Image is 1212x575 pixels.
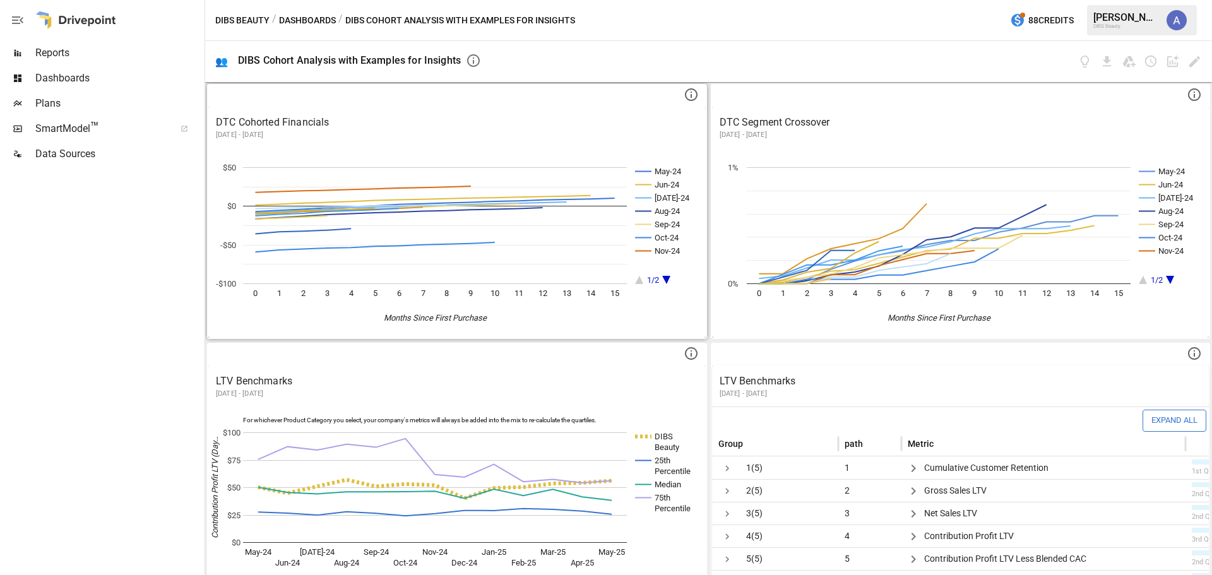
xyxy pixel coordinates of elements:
[216,279,236,288] text: -$100
[421,288,425,298] text: 7
[1093,11,1159,23] div: [PERSON_NAME]
[924,288,929,298] text: 7
[840,548,850,570] span: 5
[936,435,953,453] button: Sort
[746,525,763,547] span: 4 (5)
[655,466,691,476] text: Percentile
[1090,288,1099,298] text: 14
[924,502,977,525] span: Net Sales LTV
[746,502,763,525] span: 3 (5)
[1159,3,1194,38] button: Alex Knight
[840,502,850,525] span: 3
[1122,54,1136,69] button: Save as Google Doc
[1158,206,1184,216] text: Aug-24
[852,288,857,298] text: 4
[1158,193,1194,203] text: [DATE]-24
[223,163,236,172] text: $50
[277,288,282,298] text: 1
[924,525,1014,547] span: Contribution Profit LTV
[720,389,1202,399] p: [DATE] - [DATE]
[598,547,625,557] text: May-25
[972,288,977,298] text: 9
[1165,54,1180,69] button: Add widget
[828,288,833,298] text: 3
[728,279,739,288] text: 0%
[655,493,670,502] text: 75th
[35,96,202,111] span: Plans
[655,220,680,229] text: Sep-24
[384,313,487,323] text: Months Since First Purchase
[253,288,258,298] text: 0
[482,547,506,557] text: Jan-25
[216,115,698,130] p: DTC Cohorted Financials
[780,288,785,298] text: 1
[301,288,306,298] text: 2
[300,547,335,557] text: [DATE]-24
[35,45,202,61] span: Reports
[924,480,987,502] span: Gross Sales LTV
[208,148,701,338] svg: A chart.
[718,459,736,477] button: see children
[232,538,241,547] text: $0
[223,428,241,437] text: $100
[655,180,680,189] text: Jun-24
[718,550,736,568] button: see children
[655,246,680,256] text: Nov-24
[864,435,882,453] button: Sort
[1158,233,1183,242] text: Oct-24
[876,288,881,298] text: 5
[216,389,698,399] p: [DATE] - [DATE]
[468,288,473,298] text: 9
[1066,288,1074,298] text: 13
[840,525,850,547] span: 4
[220,240,236,250] text: -$50
[349,288,354,298] text: 4
[210,437,220,539] text: Contribution Profit LTV (Day…
[1150,275,1162,285] text: 1/2
[444,288,449,298] text: 8
[655,504,691,513] text: Percentile
[908,437,934,450] span: Metric
[514,288,523,298] text: 11
[272,13,276,28] div: /
[1042,288,1050,298] text: 12
[397,288,401,298] text: 6
[334,558,360,567] text: Aug-24
[279,13,336,28] button: Dashboards
[35,146,202,162] span: Data Sources
[1158,220,1184,229] text: Sep-24
[655,442,679,452] text: Beauty
[845,437,864,450] span: path
[718,505,736,523] button: see children
[1100,54,1114,69] button: Download dashboard
[243,417,597,424] text: For whichever Product Category you select, your company's metrics will always be added into the m...
[924,457,1049,479] span: Cumulative Customer Retention
[227,201,236,211] text: $0
[655,432,673,441] text: DIBS
[1114,288,1122,298] text: 15
[900,288,905,298] text: 6
[655,193,690,203] text: [DATE]-24
[373,288,377,298] text: 5
[840,480,850,502] span: 2
[655,167,682,176] text: May-24
[1167,10,1187,30] img: Alex Knight
[655,206,680,216] text: Aug-24
[1193,435,1211,453] button: Sort
[215,13,270,28] button: DIBS Beauty
[887,313,990,323] text: Months Since First Purchase
[720,374,1202,389] p: LTV Benchmarks
[1158,246,1184,256] text: Nov-24
[720,130,1202,140] p: [DATE] - [DATE]
[1093,23,1159,29] div: DIBS Beauty
[338,13,343,28] div: /
[610,288,619,298] text: 15
[712,148,1204,338] svg: A chart.
[227,511,241,520] text: $25
[571,558,594,567] text: Apr-25
[538,288,547,298] text: 12
[511,558,536,567] text: Feb-25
